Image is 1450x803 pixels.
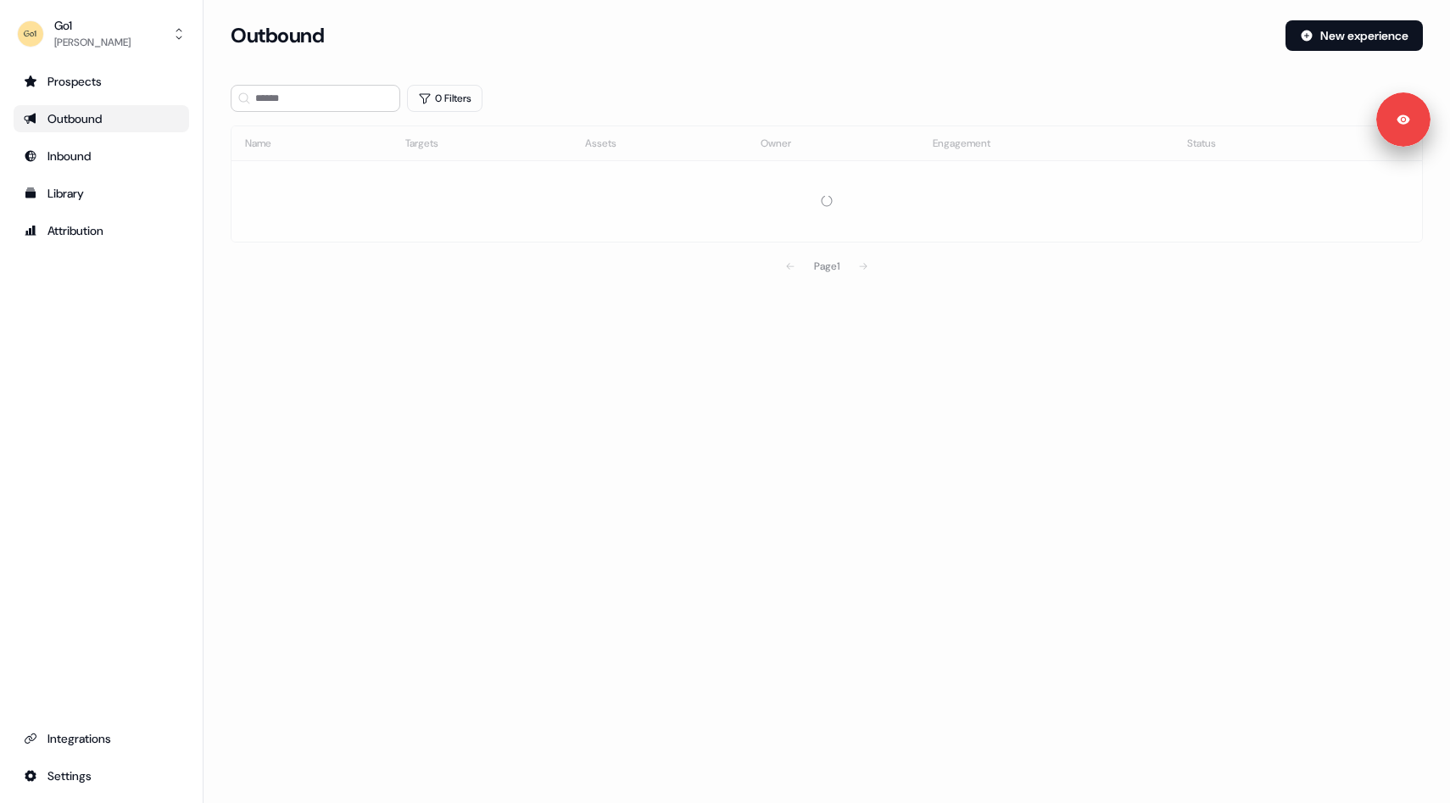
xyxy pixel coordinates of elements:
button: Go1[PERSON_NAME] [14,14,189,54]
button: 0 Filters [407,85,482,112]
div: Inbound [24,148,179,165]
div: Library [24,185,179,202]
h3: Outbound [231,23,324,48]
a: Go to attribution [14,217,189,244]
a: Go to Inbound [14,142,189,170]
a: Go to outbound experience [14,105,189,132]
div: Go1 [54,17,131,34]
a: Go to integrations [14,762,189,789]
div: Outbound [24,110,179,127]
div: [PERSON_NAME] [54,34,131,51]
div: Attribution [24,222,179,239]
div: Settings [24,767,179,784]
div: Integrations [24,730,179,747]
button: New experience [1285,20,1423,51]
div: Prospects [24,73,179,90]
a: Go to prospects [14,68,189,95]
a: Go to templates [14,180,189,207]
a: Go to integrations [14,725,189,752]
